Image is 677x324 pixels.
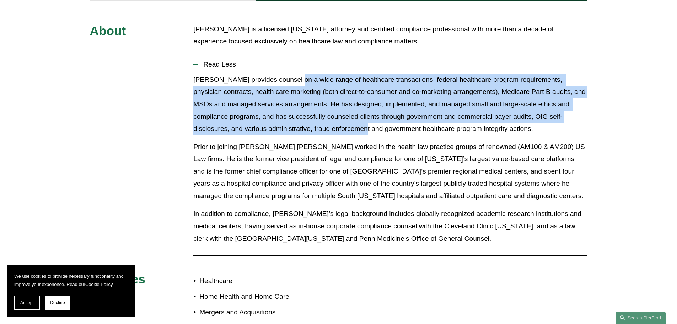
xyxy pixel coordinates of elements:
a: Cookie Policy [85,282,113,287]
p: Home Health and Home Care [199,291,338,303]
span: Decline [50,300,65,305]
p: [PERSON_NAME] provides counsel on a wide range of healthcare transactions, federal healthcare pro... [193,74,587,135]
p: Prior to joining [PERSON_NAME] [PERSON_NAME] worked in the health law practice groups of renowned... [193,141,587,202]
a: Search this site [616,312,666,324]
button: Decline [45,296,70,310]
p: In addition to compliance, [PERSON_NAME]’s legal background includes globally recognized academic... [193,208,587,245]
p: We use cookies to provide necessary functionality and improve your experience. Read our . [14,272,128,288]
p: [PERSON_NAME] is a licensed [US_STATE] attorney and certified compliance professional with more t... [193,23,587,48]
span: Accept [20,300,34,305]
p: Mergers and Acquisitions [199,306,338,319]
span: Read Less [198,60,587,68]
button: Accept [14,296,40,310]
button: Read Less [193,55,587,74]
section: Cookie banner [7,265,135,317]
div: Read Less [193,74,587,250]
span: About [90,24,126,38]
p: Healthcare [199,275,338,287]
